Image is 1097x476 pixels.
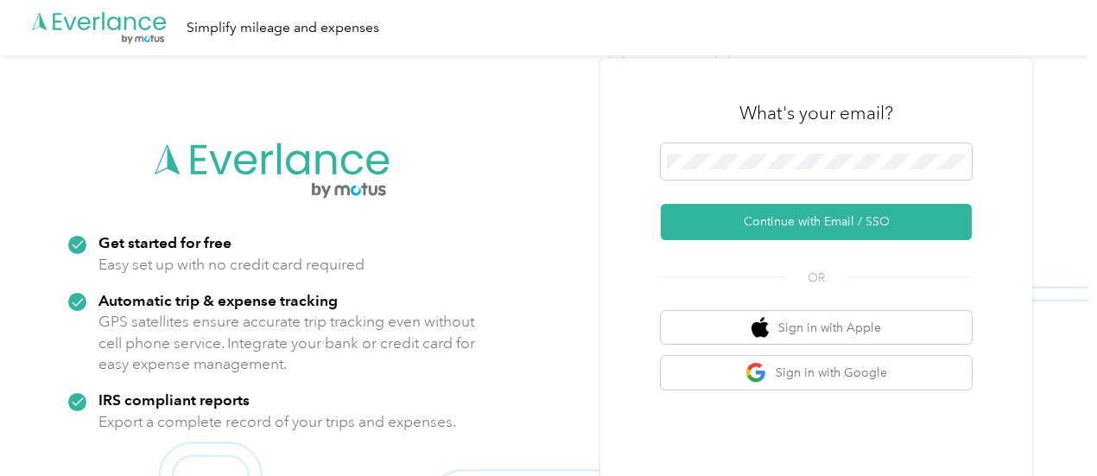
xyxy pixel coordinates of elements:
span: OR [786,269,847,287]
strong: Automatic trip & expense tracking [98,291,338,309]
h3: What's your email? [739,101,893,125]
strong: Get started for free [98,233,231,251]
p: Export a complete record of your trips and expenses. [98,411,456,433]
div: Simplify mileage and expenses [187,17,379,39]
button: Continue with Email / SSO [661,204,972,240]
strong: IRS compliant reports [98,390,250,409]
button: apple logoSign in with Apple [661,311,972,345]
p: Easy set up with no credit card required [98,254,365,276]
img: google logo [745,362,767,384]
button: google logoSign in with Google [661,356,972,390]
p: GPS satellites ensure accurate trip tracking even without cell phone service. Integrate your bank... [98,311,476,375]
img: apple logo [751,317,769,339]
